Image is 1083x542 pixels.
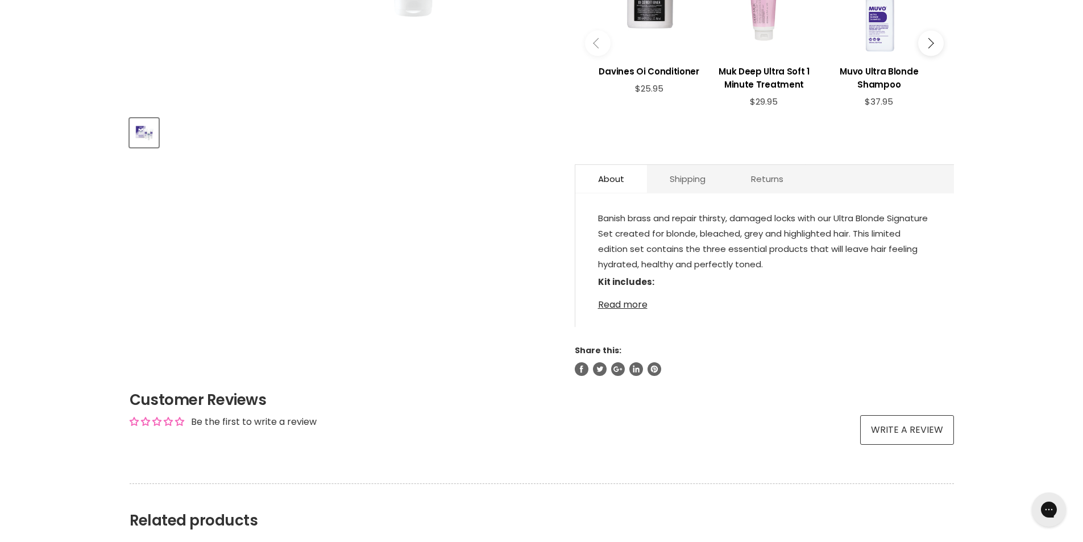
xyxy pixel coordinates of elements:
[598,210,931,274] p: Banish brass and repair thirsty, damaged locks with our Ultra Blonde Signature Set created for bl...
[728,165,806,193] a: Returns
[597,56,701,84] a: View product:Davines Oi Conditioner
[635,82,663,94] span: $25.95
[827,56,931,97] a: View product:Muvo Ultra Blonde Shampoo
[575,345,954,376] aside: Share this:
[130,390,954,410] h2: Customer Reviews
[865,96,893,107] span: $37.95
[575,165,647,193] a: About
[598,276,743,303] strong: Kit includes: 1 x Ultra Blonde Shampoo 200ml
[750,96,778,107] span: $29.95
[597,65,701,78] h3: Davines Oi Conditioner
[598,293,931,310] a: Read more
[191,416,317,428] div: Be the first to write a review
[712,56,816,97] a: View product:Muk Deep Ultra Soft 1 Minute Treatment
[130,415,184,428] div: Average rating is 0.00 stars
[131,123,157,142] img: Muvo Ultra Blonde Signature Set
[712,65,816,91] h3: Muk Deep Ultra Soft 1 Minute Treatment
[827,65,931,91] h3: Muvo Ultra Blonde Shampoo
[647,165,728,193] a: Shipping
[575,345,621,356] span: Share this:
[128,115,556,147] div: Product thumbnails
[130,118,159,147] button: Muvo Ultra Blonde Signature Set
[130,483,954,529] h2: Related products
[1026,489,1072,531] iframe: Gorgias live chat messenger
[860,415,954,445] a: Write a review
